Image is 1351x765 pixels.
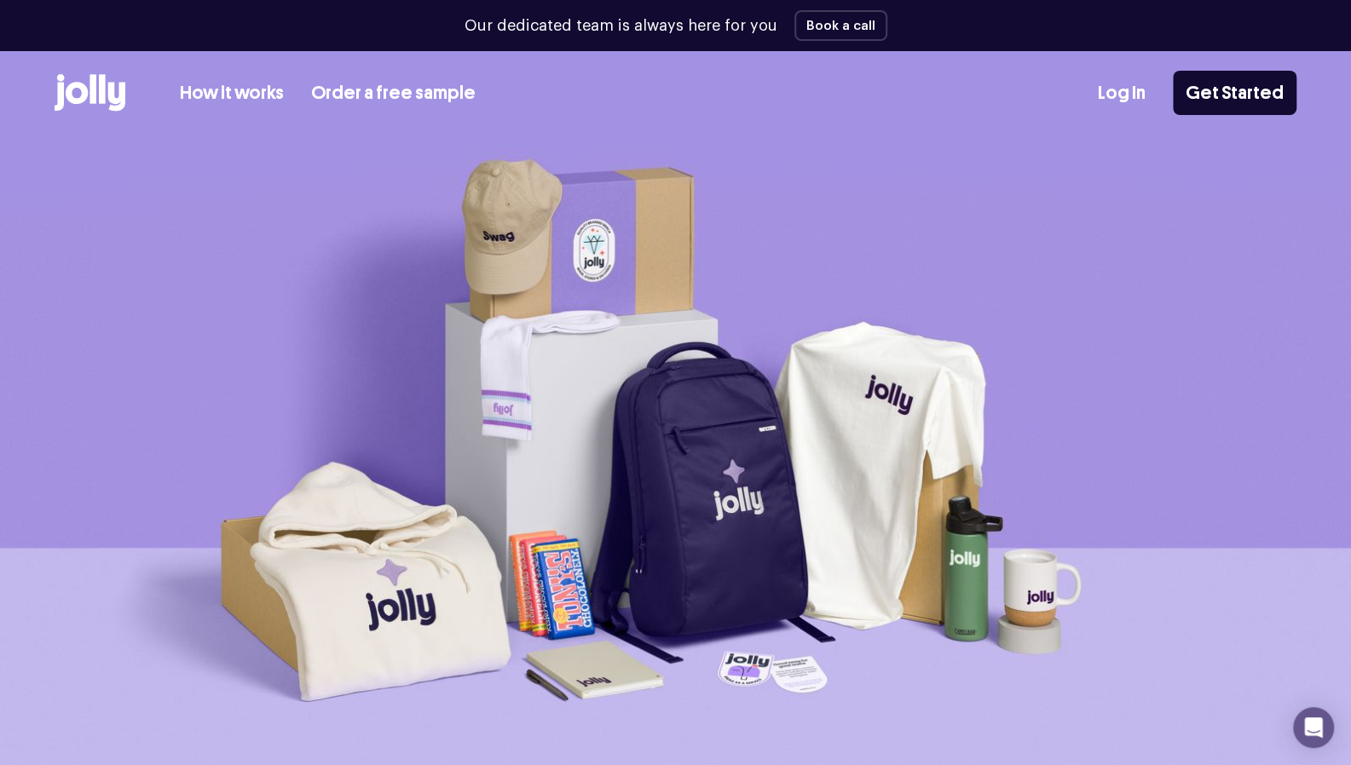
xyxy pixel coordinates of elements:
button: Book a call [794,10,887,41]
div: Open Intercom Messenger [1293,707,1334,748]
a: Log In [1098,79,1146,107]
a: Get Started [1173,71,1296,115]
a: Order a free sample [311,79,476,107]
a: How it works [180,79,284,107]
p: Our dedicated team is always here for you [465,14,777,37]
